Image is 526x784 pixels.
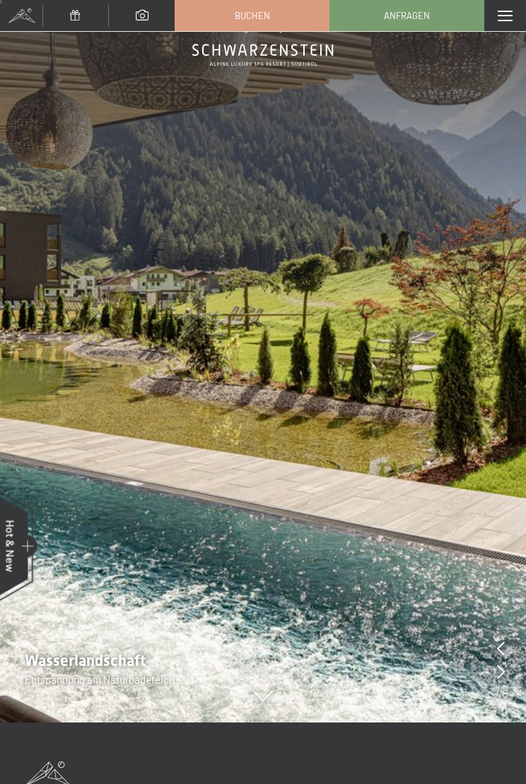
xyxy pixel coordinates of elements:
[25,673,175,686] span: Entspannung am Naturbadeteich
[384,9,430,22] span: Anfragen
[498,686,503,701] span: /
[235,9,270,22] span: Buchen
[330,1,484,30] a: Anfragen
[175,1,329,30] a: Buchen
[493,686,498,701] span: 7
[503,686,508,701] span: 8
[4,520,18,572] span: Hot & New
[25,652,146,669] span: Wasserlandschaft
